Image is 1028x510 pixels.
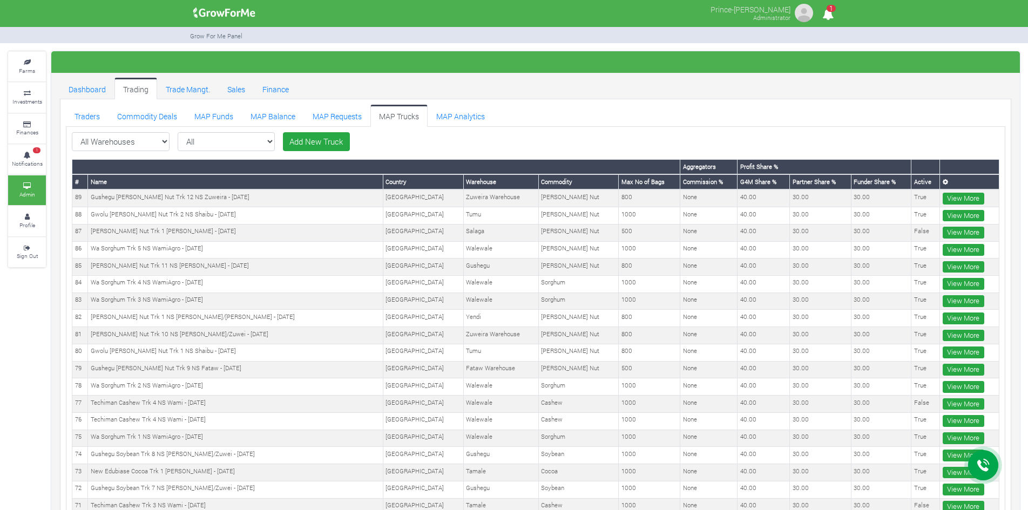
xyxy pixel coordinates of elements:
[790,259,851,276] td: 30.00
[88,207,383,225] td: Gwolu [PERSON_NAME] Nut Trk 2 NS Shaibu - [DATE]
[790,361,851,378] td: 30.00
[790,224,851,241] td: 30.00
[383,361,463,378] td: [GEOGRAPHIC_DATA]
[680,224,738,241] td: None
[538,259,619,276] td: [PERSON_NAME] Nut
[911,447,940,464] td: True
[383,344,463,361] td: [GEOGRAPHIC_DATA]
[186,105,242,126] a: MAP Funds
[790,464,851,481] td: 30.00
[72,430,88,447] td: 75
[72,412,88,430] td: 76
[254,78,297,99] a: Finance
[88,275,383,293] td: Wa Sorghum Trk 4 NS WamiAgro - [DATE]
[680,412,738,430] td: None
[817,10,838,21] a: 1
[738,344,790,361] td: 40.00
[619,464,680,481] td: 1000
[738,447,790,464] td: 40.00
[88,259,383,276] td: [PERSON_NAME] Nut Trk 11 NS [PERSON_NAME] - [DATE]
[463,189,538,207] td: Zuweira Warehouse
[911,378,940,396] td: True
[738,464,790,481] td: 40.00
[680,174,738,189] th: Commission %
[88,310,383,327] td: [PERSON_NAME] Nut Trk 1 NS [PERSON_NAME]/[PERSON_NAME] - [DATE]
[680,447,738,464] td: None
[88,224,383,241] td: [PERSON_NAME] Nut Trk 1 [PERSON_NAME] - [DATE]
[463,241,538,259] td: Walewale
[304,105,370,126] a: MAP Requests
[72,396,88,413] td: 77
[72,224,88,241] td: 87
[738,327,790,344] td: 40.00
[943,484,984,495] a: View More
[219,78,254,99] a: Sales
[619,412,680,430] td: 1000
[157,78,219,99] a: Trade Mangt.
[911,430,940,447] td: True
[619,293,680,310] td: 1000
[911,361,940,378] td: True
[738,430,790,447] td: 40.00
[383,481,463,498] td: [GEOGRAPHIC_DATA]
[680,259,738,276] td: None
[680,160,738,174] th: Aggregators
[790,310,851,327] td: 30.00
[943,295,984,307] a: View More
[463,481,538,498] td: Gushegu
[851,293,911,310] td: 30.00
[851,344,911,361] td: 30.00
[72,327,88,344] td: 81
[538,412,619,430] td: Cashew
[463,447,538,464] td: Gushegu
[851,327,911,344] td: 30.00
[827,5,836,12] span: 1
[383,396,463,413] td: [GEOGRAPHIC_DATA]
[738,224,790,241] td: 40.00
[851,378,911,396] td: 30.00
[911,327,940,344] td: True
[851,396,911,413] td: 30.00
[851,464,911,481] td: 30.00
[619,344,680,361] td: 800
[790,327,851,344] td: 30.00
[790,189,851,207] td: 30.00
[72,259,88,276] td: 85
[680,310,738,327] td: None
[738,160,911,174] th: Profit Share %
[72,275,88,293] td: 84
[738,361,790,378] td: 40.00
[72,344,88,361] td: 80
[680,207,738,225] td: None
[370,105,428,126] a: MAP Trucks
[851,481,911,498] td: 30.00
[943,312,984,324] a: View More
[383,447,463,464] td: [GEOGRAPHIC_DATA]
[538,481,619,498] td: Soybean
[619,447,680,464] td: 1000
[738,275,790,293] td: 40.00
[538,310,619,327] td: [PERSON_NAME] Nut
[851,361,911,378] td: 30.00
[711,2,790,15] p: Prince-[PERSON_NAME]
[911,189,940,207] td: True
[680,481,738,498] td: None
[619,241,680,259] td: 1000
[383,412,463,430] td: [GEOGRAPHIC_DATA]
[851,447,911,464] td: 30.00
[911,412,940,430] td: True
[8,237,46,267] a: Sign Out
[463,430,538,447] td: Walewale
[911,241,940,259] td: True
[680,344,738,361] td: None
[538,189,619,207] td: [PERSON_NAME] Nut
[8,83,46,112] a: Investments
[383,189,463,207] td: [GEOGRAPHIC_DATA]
[738,174,790,189] th: G4M Share %
[943,432,984,444] a: View More
[851,174,911,189] th: Funder Share %
[88,293,383,310] td: Wa Sorghum Trk 3 NS WamiAgro - [DATE]
[943,227,984,239] a: View More
[943,467,984,479] a: View More
[8,206,46,236] a: Profile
